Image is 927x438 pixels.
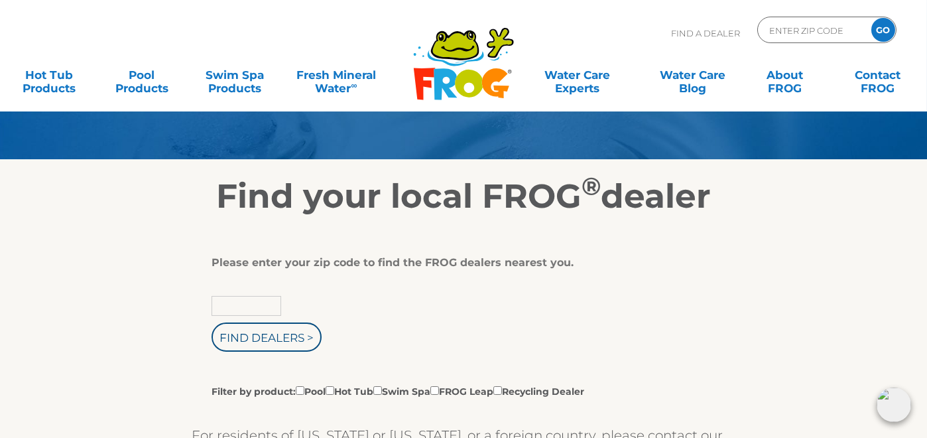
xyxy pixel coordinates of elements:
a: PoolProducts [106,62,178,88]
sup: ® [582,171,601,201]
sup: ∞ [351,80,357,90]
a: Water CareBlog [656,62,729,88]
input: Filter by product:PoolHot TubSwim SpaFROG LeapRecycling Dealer [326,386,334,395]
a: Hot TubProducts [13,62,86,88]
a: ContactFROG [841,62,914,88]
a: Water CareExperts [519,62,636,88]
img: openIcon [877,388,911,422]
h2: Find your local FROG dealer [56,177,871,216]
a: Fresh MineralWater∞ [291,62,381,88]
a: Swim SpaProducts [198,62,271,88]
input: GO [871,18,895,42]
label: Filter by product: Pool Hot Tub Swim Spa FROG Leap Recycling Dealer [212,384,584,398]
input: Find Dealers > [212,323,322,352]
input: Filter by product:PoolHot TubSwim SpaFROG LeapRecycling Dealer [493,386,502,395]
input: Filter by product:PoolHot TubSwim SpaFROG LeapRecycling Dealer [430,386,439,395]
a: AboutFROG [749,62,822,88]
input: Zip Code Form [768,21,857,40]
p: Find A Dealer [671,17,740,50]
div: Please enter your zip code to find the FROG dealers nearest you. [212,256,706,269]
input: Filter by product:PoolHot TubSwim SpaFROG LeapRecycling Dealer [373,386,382,395]
input: Filter by product:PoolHot TubSwim SpaFROG LeapRecycling Dealer [296,386,304,395]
